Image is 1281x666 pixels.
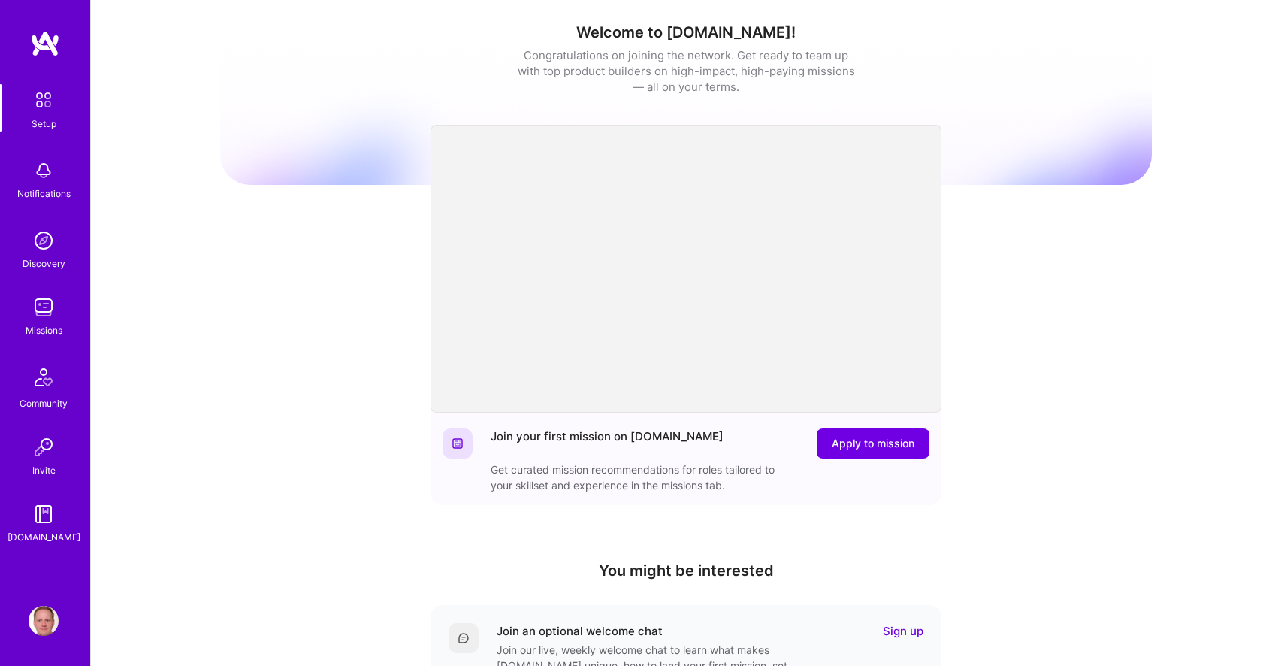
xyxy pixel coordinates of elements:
div: Join an optional welcome chat [497,623,663,639]
button: Apply to mission [817,428,929,459]
img: Community [26,359,62,395]
img: Website [452,437,464,450]
h1: Welcome to [DOMAIN_NAME]! [220,23,1152,41]
img: discovery [29,226,59,256]
div: Notifications [17,186,71,201]
img: User Avatar [29,606,59,636]
div: Congratulations on joining the network. Get ready to team up with top product builders on high-im... [517,47,855,95]
a: User Avatar [25,606,62,636]
div: Community [20,395,68,411]
iframe: video [431,125,941,413]
span: Apply to mission [832,436,914,451]
img: Invite [29,432,59,462]
img: setup [28,84,59,116]
div: Discovery [23,256,65,271]
img: teamwork [29,292,59,322]
a: Sign up [883,623,923,639]
div: Get curated mission recommendations for roles tailored to your skillset and experience in the mis... [491,462,791,493]
div: Invite [32,462,56,478]
img: guide book [29,499,59,529]
div: Missions [26,322,62,338]
img: Comment [458,632,470,644]
div: Join your first mission on [DOMAIN_NAME] [491,428,724,459]
img: logo [30,30,60,57]
div: Setup [32,116,56,132]
img: bell [29,156,59,186]
h4: You might be interested [431,562,941,580]
div: [DOMAIN_NAME] [8,529,80,545]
